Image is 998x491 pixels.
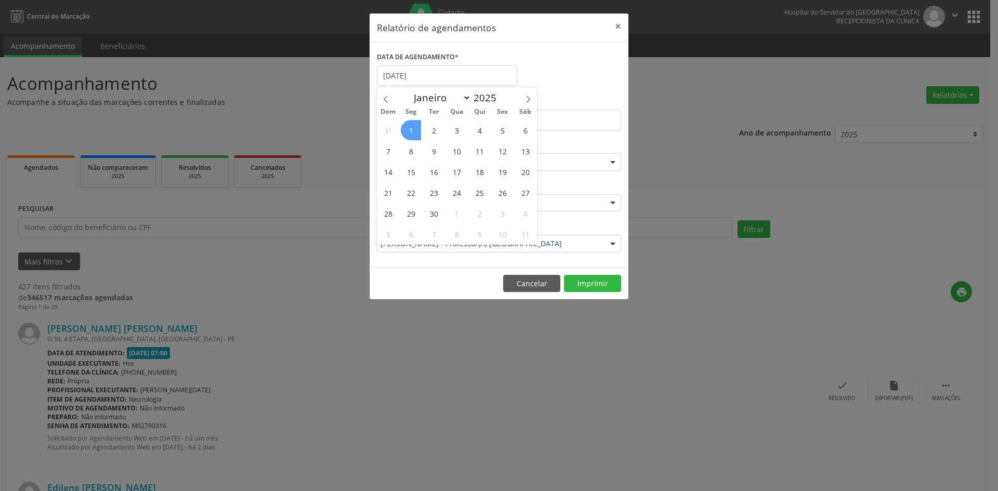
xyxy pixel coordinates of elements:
span: Setembro 17, 2025 [447,162,467,182]
span: Setembro 15, 2025 [401,162,421,182]
span: Setembro 24, 2025 [447,182,467,203]
select: Month [409,90,471,105]
span: Setembro 19, 2025 [492,162,513,182]
span: Agosto 31, 2025 [378,120,398,140]
span: Setembro 7, 2025 [378,141,398,161]
span: Setembro 18, 2025 [469,162,490,182]
h5: Relatório de agendamentos [377,21,496,34]
span: Sex [491,109,514,115]
span: Setembro 29, 2025 [401,203,421,223]
label: DATA DE AGENDAMENTO [377,49,458,65]
span: Setembro 16, 2025 [424,162,444,182]
span: Setembro 23, 2025 [424,182,444,203]
span: Qua [445,109,468,115]
span: Setembro 2, 2025 [424,120,444,140]
span: Outubro 4, 2025 [515,203,535,223]
button: Imprimir [564,275,621,293]
span: Outubro 10, 2025 [492,224,513,244]
span: Setembro 12, 2025 [492,141,513,161]
span: Outubro 1, 2025 [447,203,467,223]
span: Setembro 1, 2025 [401,120,421,140]
button: Cancelar [503,275,560,293]
span: Setembro 28, 2025 [378,203,398,223]
span: Ter [423,109,445,115]
span: Setembro 4, 2025 [469,120,490,140]
span: Setembro 3, 2025 [447,120,467,140]
span: Setembro 8, 2025 [401,141,421,161]
span: Setembro 25, 2025 [469,182,490,203]
span: Setembro 20, 2025 [515,162,535,182]
span: Setembro 30, 2025 [424,203,444,223]
input: Selecione o horário final [502,110,621,130]
span: Setembro 27, 2025 [515,182,535,203]
span: Setembro 6, 2025 [515,120,535,140]
span: Outubro 5, 2025 [378,224,398,244]
span: Setembro 11, 2025 [469,141,490,161]
span: Setembro 10, 2025 [447,141,467,161]
span: Qui [468,109,491,115]
label: ATÉ [502,94,621,110]
span: Setembro 9, 2025 [424,141,444,161]
input: Year [471,91,505,104]
span: Outubro 9, 2025 [469,224,490,244]
span: Outubro 2, 2025 [469,203,490,223]
span: Setembro 22, 2025 [401,182,421,203]
span: Outubro 3, 2025 [492,203,513,223]
span: Outubro 6, 2025 [401,224,421,244]
span: Sáb [514,109,537,115]
input: Selecione uma data ou intervalo [377,65,517,86]
span: Seg [400,109,423,115]
span: Setembro 26, 2025 [492,182,513,203]
span: Outubro 7, 2025 [424,224,444,244]
span: Outubro 8, 2025 [447,224,467,244]
span: Setembro 21, 2025 [378,182,398,203]
span: Setembro 5, 2025 [492,120,513,140]
span: Dom [377,109,400,115]
span: Outubro 11, 2025 [515,224,535,244]
span: Setembro 13, 2025 [515,141,535,161]
button: Close [608,14,628,39]
span: Setembro 14, 2025 [378,162,398,182]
